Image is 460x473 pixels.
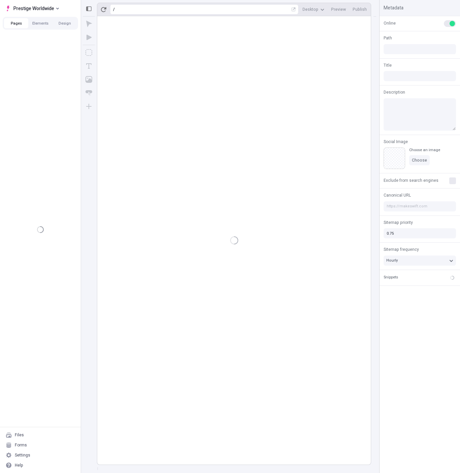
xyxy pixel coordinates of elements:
button: Image [83,73,95,86]
span: Path [384,35,392,41]
input: https://makeswift.com [384,201,456,211]
div: Choose an image [409,147,440,153]
span: Prestige Worldwide [13,4,54,12]
span: Sitemap priority [384,219,413,226]
button: Text [83,60,95,72]
button: Select site [3,3,62,13]
div: Snippets [384,275,398,280]
span: Desktop [303,7,318,12]
button: Desktop [300,4,327,14]
button: Publish [350,4,369,14]
div: / [113,7,115,12]
div: Forms [15,442,27,448]
span: Publish [353,7,367,12]
span: Social Image [384,139,408,145]
div: Settings [15,452,30,458]
button: Box [83,46,95,59]
div: Files [15,432,24,438]
span: Canonical URL [384,192,411,198]
span: Preview [331,7,346,12]
button: Choose [409,155,430,165]
button: Pages [4,18,28,28]
span: Title [384,62,392,68]
button: Hourly [384,256,456,266]
span: Online [384,20,396,26]
button: Elements [28,18,52,28]
span: Hourly [386,258,398,263]
span: Description [384,89,405,95]
div: Help [15,463,23,468]
button: Button [83,87,95,99]
span: Choose [412,158,427,163]
button: Preview [328,4,349,14]
span: Exclude from search engines [384,177,438,183]
span: Sitemap frequency [384,246,419,252]
button: Design [52,18,77,28]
